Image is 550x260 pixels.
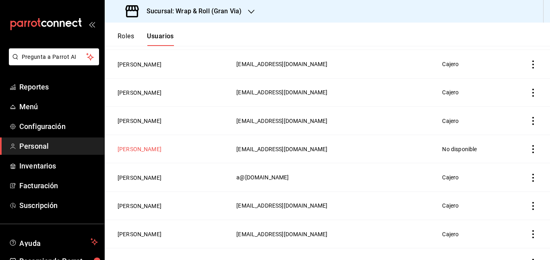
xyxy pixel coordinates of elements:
button: actions [529,89,537,97]
button: Usuarios [147,32,174,46]
span: Pregunta a Parrot AI [22,53,87,61]
span: [EMAIL_ADDRESS][DOMAIN_NAME] [236,146,327,152]
button: [PERSON_NAME] [118,202,161,210]
span: Ayuda [19,237,87,247]
button: [PERSON_NAME] [118,89,161,97]
span: Cajero [442,231,459,237]
span: Cajero [442,89,459,96]
button: Roles [118,32,134,46]
span: [EMAIL_ADDRESS][DOMAIN_NAME] [236,231,327,237]
span: Cajero [442,61,459,67]
button: [PERSON_NAME] [118,174,161,182]
button: actions [529,230,537,238]
button: actions [529,117,537,125]
span: Facturación [19,180,98,191]
span: a@[DOMAIN_NAME] [236,174,289,181]
button: [PERSON_NAME] [118,117,161,125]
div: navigation tabs [118,32,174,46]
span: Inventarios [19,160,98,171]
button: actions [529,145,537,153]
h3: Sucursal: Wrap & Roll (Gran Via) [140,6,242,16]
button: Pregunta a Parrot AI [9,48,99,65]
span: [EMAIL_ADDRESS][DOMAIN_NAME] [236,61,327,67]
button: actions [529,174,537,182]
button: actions [529,60,537,69]
span: Reportes [19,81,98,92]
span: [EMAIL_ADDRESS][DOMAIN_NAME] [236,89,327,96]
button: actions [529,202,537,210]
button: [PERSON_NAME] [118,230,161,238]
span: [EMAIL_ADDRESS][DOMAIN_NAME] [236,118,327,124]
span: Cajero [442,174,459,181]
button: [PERSON_NAME] [118,145,161,153]
a: Pregunta a Parrot AI [6,58,99,67]
span: Cajero [442,118,459,124]
td: No disponible [437,135,508,163]
button: [PERSON_NAME] [118,60,161,69]
span: Cajero [442,202,459,209]
button: open_drawer_menu [89,21,95,27]
span: Configuración [19,121,98,132]
span: Suscripción [19,200,98,211]
span: [EMAIL_ADDRESS][DOMAIN_NAME] [236,202,327,209]
span: Personal [19,141,98,152]
span: Menú [19,101,98,112]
